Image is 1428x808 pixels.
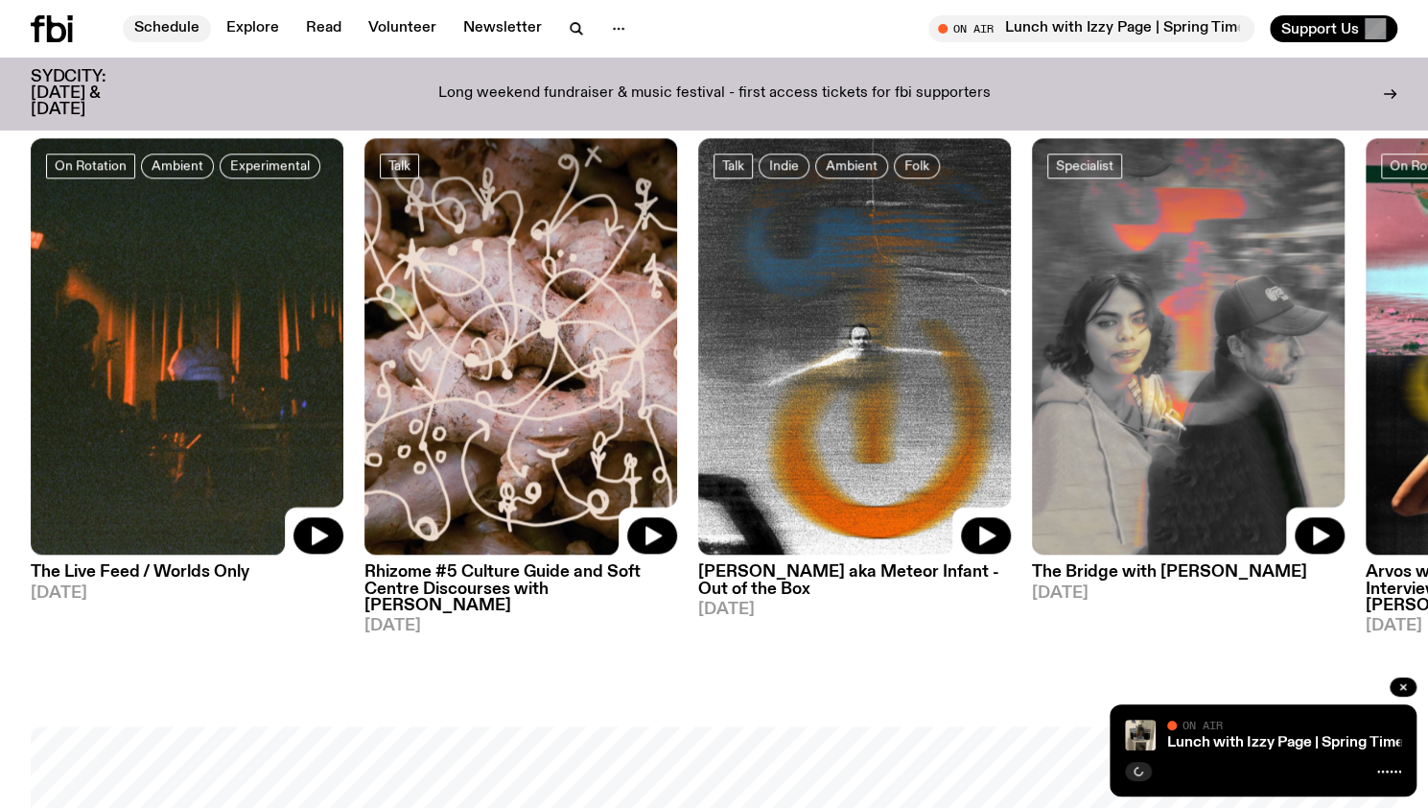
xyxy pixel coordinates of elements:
a: Explore [215,15,291,42]
a: Ambient [141,154,214,178]
span: Ambient [152,158,203,173]
h3: The Live Feed / Worlds Only [31,564,343,581]
a: Volunteer [357,15,448,42]
span: On Air [1182,719,1223,731]
span: Experimental [230,158,310,173]
a: [PERSON_NAME] aka Meteor Infant - Out of the Box[DATE] [698,555,1011,617]
h3: [PERSON_NAME] aka Meteor Infant - Out of the Box [698,564,1011,597]
h3: SYDCITY: [DATE] & [DATE] [31,69,153,118]
a: Rhizome #5 Culture Guide and Soft Centre Discourses with [PERSON_NAME][DATE] [364,555,677,633]
button: Support Us [1270,15,1397,42]
span: Talk [388,158,410,173]
a: The Bridge with [PERSON_NAME][DATE] [1032,555,1345,601]
span: [DATE] [364,618,677,634]
a: Read [294,15,353,42]
h3: Rhizome #5 Culture Guide and Soft Centre Discourses with [PERSON_NAME] [364,564,677,613]
h3: The Bridge with [PERSON_NAME] [1032,564,1345,581]
span: Support Us [1281,20,1359,37]
a: Talk [380,154,419,178]
span: Talk [722,158,744,173]
img: An arty glitched black and white photo of Liam treading water in a creek or river. [698,138,1011,556]
img: A grainy film image of shadowy band figures on stage, with red light behind them [31,138,343,556]
span: Specialist [1056,158,1113,173]
a: Experimental [220,154,320,178]
span: Folk [904,158,929,173]
img: A close up picture of a bunch of ginger roots. Yellow squiggles with arrows, hearts and dots are ... [364,138,677,556]
a: On Rotation [46,154,135,178]
button: On AirLunch with Izzy Page | Spring Time is HERE! [928,15,1254,42]
a: Specialist [1047,154,1122,178]
p: Long weekend fundraiser & music festival - first access tickets for fbi supporters [438,85,991,103]
span: On Rotation [55,158,127,173]
a: Folk [894,154,940,178]
span: [DATE] [1032,585,1345,602]
span: Ambient [826,158,878,173]
a: The Live Feed / Worlds Only[DATE] [31,555,343,601]
a: Ambient [815,154,888,178]
a: Schedule [123,15,211,42]
a: Newsletter [452,15,553,42]
span: [DATE] [31,585,343,602]
span: Indie [769,158,799,173]
span: [DATE] [698,602,1011,618]
a: Indie [759,154,809,178]
a: Talk [714,154,753,178]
